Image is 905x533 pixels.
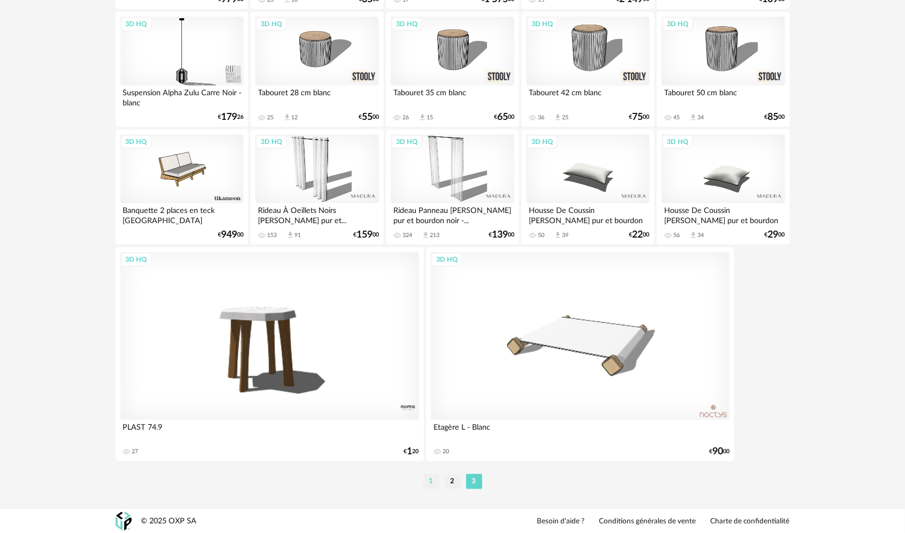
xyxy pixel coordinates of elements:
a: 3D HQ Tabouret 28 cm blanc 25 Download icon 12 €5500 [250,12,383,127]
a: 3D HQ PLAST 74.9 27 €120 [116,247,424,461]
div: 20 [443,448,449,455]
div: € 00 [629,231,650,239]
div: € 20 [404,448,419,455]
div: 3D HQ [391,17,422,31]
a: 3D HQ Rideau À Oeillets Noirs [PERSON_NAME] pur et... 153 Download icon 91 €15900 [250,130,383,245]
div: € 00 [359,113,379,121]
div: 324 [402,232,412,239]
a: 3D HQ Tabouret 35 cm blanc 26 Download icon 15 €6500 [386,12,519,127]
div: € 00 [489,231,514,239]
div: 3D HQ [431,253,462,266]
span: 949 [221,231,237,239]
div: € 26 [218,113,244,121]
div: 3D HQ [121,135,152,149]
div: 3D HQ [527,135,558,149]
a: 3D HQ Suspension Alpha Zulu Carre Noir - blanc €17926 [116,12,248,127]
a: 3D HQ Etagère L - Blanc 20 €9000 [426,247,734,461]
span: 29 [768,231,779,239]
span: 1 [407,448,413,455]
div: 15 [427,114,433,121]
div: 39 [562,232,568,239]
span: 55 [362,113,372,121]
div: 3D HQ [256,135,287,149]
div: 25 [267,114,273,121]
span: 65 [497,113,508,121]
span: Download icon [286,231,294,239]
span: Download icon [419,113,427,121]
li: 1 [423,474,439,489]
div: 3D HQ [662,17,693,31]
div: Housse De Coussin [PERSON_NAME] pur et bourdon noir... [526,203,649,225]
span: 90 [712,448,723,455]
div: 153 [267,232,277,239]
span: 179 [221,113,237,121]
span: Download icon [554,231,562,239]
span: Download icon [689,113,697,121]
div: € 00 [629,113,650,121]
div: 50 [538,232,544,239]
div: € 00 [494,113,514,121]
div: 25 [562,114,568,121]
div: 12 [291,114,298,121]
span: Download icon [283,113,291,121]
div: 34 [697,232,704,239]
div: 56 [673,232,680,239]
span: Download icon [554,113,562,121]
div: 27 [132,448,139,455]
div: 3D HQ [121,253,152,266]
span: Download icon [422,231,430,239]
div: 3D HQ [662,135,693,149]
div: 3D HQ [391,135,422,149]
div: € 00 [218,231,244,239]
span: 75 [633,113,643,121]
div: 91 [294,232,301,239]
div: Tabouret 35 cm blanc [391,86,514,107]
div: € 00 [765,231,785,239]
div: 3D HQ [527,17,558,31]
div: 45 [673,114,680,121]
div: Rideau Panneau [PERSON_NAME] pur et bourdon noir -... [391,203,514,225]
span: 139 [492,231,508,239]
img: OXP [116,512,132,531]
a: 3D HQ Tabouret 42 cm blanc 36 Download icon 25 €7500 [521,12,654,127]
a: 3D HQ Housse De Coussin [PERSON_NAME] pur et bourdon noir... 56 Download icon 34 €2900 [657,130,789,245]
div: € 00 [353,231,379,239]
a: Conditions générales de vente [599,517,696,527]
a: 3D HQ Tabouret 50 cm blanc 45 Download icon 34 €8500 [657,12,789,127]
a: 3D HQ Banquette 2 places en teck [GEOGRAPHIC_DATA] €94900 [116,130,248,245]
span: 159 [356,231,372,239]
div: € 00 [709,448,729,455]
div: 34 [697,114,704,121]
a: 3D HQ Rideau Panneau [PERSON_NAME] pur et bourdon noir -... 324 Download icon 213 €13900 [386,130,519,245]
div: 213 [430,232,439,239]
div: 3D HQ [256,17,287,31]
div: PLAST 74.9 [120,420,419,441]
li: 3 [466,474,482,489]
div: Rideau À Oeillets Noirs [PERSON_NAME] pur et... [255,203,378,225]
span: Download icon [689,231,697,239]
div: Tabouret 28 cm blanc [255,86,378,107]
a: 3D HQ Housse De Coussin [PERSON_NAME] pur et bourdon noir... 50 Download icon 39 €2200 [521,130,654,245]
div: € 00 [765,113,785,121]
div: Tabouret 50 cm blanc [661,86,785,107]
a: Charte de confidentialité [711,517,790,527]
span: 85 [768,113,779,121]
div: Housse De Coussin [PERSON_NAME] pur et bourdon noir... [661,203,785,225]
div: Suspension Alpha Zulu Carre Noir - blanc [120,86,244,107]
li: 2 [445,474,461,489]
div: Tabouret 42 cm blanc [526,86,649,107]
div: Etagère L - Blanc [431,420,729,441]
div: 3D HQ [121,17,152,31]
div: © 2025 OXP SA [141,516,197,527]
a: Besoin d'aide ? [537,517,585,527]
div: 26 [402,114,409,121]
div: 36 [538,114,544,121]
span: 22 [633,231,643,239]
div: Banquette 2 places en teck [GEOGRAPHIC_DATA] [120,203,244,225]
